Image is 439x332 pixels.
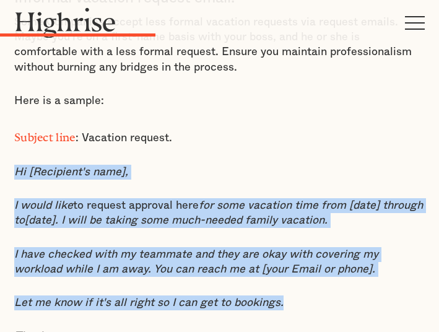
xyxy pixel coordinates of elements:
img: Highrise logo [14,7,116,38]
strong: Subject line [14,131,76,138]
em: I have checked with my teammate and they are okay with covering my workload while I am away. You ... [14,249,378,275]
em: I would like [14,200,73,211]
p: to request approval here [14,198,425,229]
em: Hi [Recipient's name], [14,167,128,178]
em: for some vacation time from [date] through to[date]. I will be taking some much-needed family vac... [14,200,423,226]
p: : Vacation request. [14,127,425,146]
p: Here is a sample: [14,94,425,108]
em: Let me know if it's all right so I can get to bookings. [14,297,284,308]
